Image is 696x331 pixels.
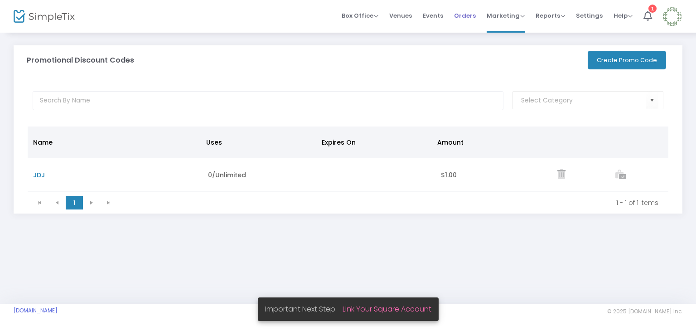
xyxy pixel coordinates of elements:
span: Marketing [487,11,525,20]
a: View list of orders which used this promo code. [615,171,626,180]
input: NO DATA FOUND [521,96,646,105]
button: Select [646,91,658,110]
span: Uses [206,138,222,147]
span: Reports [536,11,565,20]
span: Events [423,4,443,27]
span: $1.00 [441,170,457,180]
span: © 2025 [DOMAIN_NAME] Inc. [607,308,682,315]
span: Orders [454,4,476,27]
kendo-pager-info: 1 - 1 of 1 items [124,198,658,207]
span: Name [33,138,53,147]
span: Settings [576,4,603,27]
span: Page 1 [66,196,83,209]
div: 1 [648,5,657,13]
span: 0/Unlimited [208,170,246,180]
div: Data table [28,127,668,192]
span: Help [614,11,633,20]
span: Box Office [342,11,378,20]
span: Amount [437,138,464,147]
a: [DOMAIN_NAME] [14,307,58,314]
h3: Promotional Discount Codes [27,57,134,64]
span: Expires On [322,138,356,147]
span: Important Next Step [265,304,343,314]
button: Create Promo Code [588,51,666,69]
a: Link Your Square Account [343,304,431,314]
span: Venues [389,4,412,27]
input: Search By Name [33,91,504,110]
span: JDJ [33,170,45,180]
